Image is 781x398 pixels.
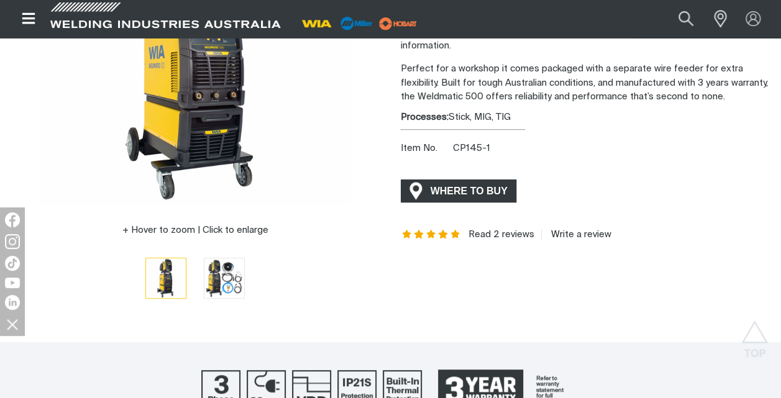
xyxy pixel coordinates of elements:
img: Weldmatic 500 [146,258,186,298]
img: Instagram [5,234,20,249]
img: YouTube [5,278,20,288]
p: Perfect for a workshop it comes packaged with a separate wire feeder for extra flexibility. Built... [401,62,772,104]
span: Item No. [401,142,451,156]
strong: Processes: [401,112,449,122]
span: CP145-1 [453,143,490,153]
span: WHERE TO BUY [422,181,516,201]
a: WHERE TO BUY [401,179,517,202]
button: Hover to zoom | Click to enlarge [115,223,276,238]
img: miller [375,14,421,33]
a: miller [375,19,421,28]
button: Go to slide 1 [145,258,186,299]
span: Rating: 5 [401,230,462,239]
a: Write a review [541,229,611,240]
div: Stick, MIG, TIG [401,111,772,125]
button: Go to slide 2 [204,258,245,299]
a: Read 2 reviews [468,229,534,240]
img: LinkedIn [5,295,20,310]
button: Scroll to top [741,320,769,348]
img: Facebook [5,212,20,227]
img: hide socials [2,314,23,335]
button: Search products [665,5,707,33]
img: Weldmatic 500 [204,258,244,298]
input: Product name or item number... [649,5,707,33]
img: TikTok [5,256,20,271]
